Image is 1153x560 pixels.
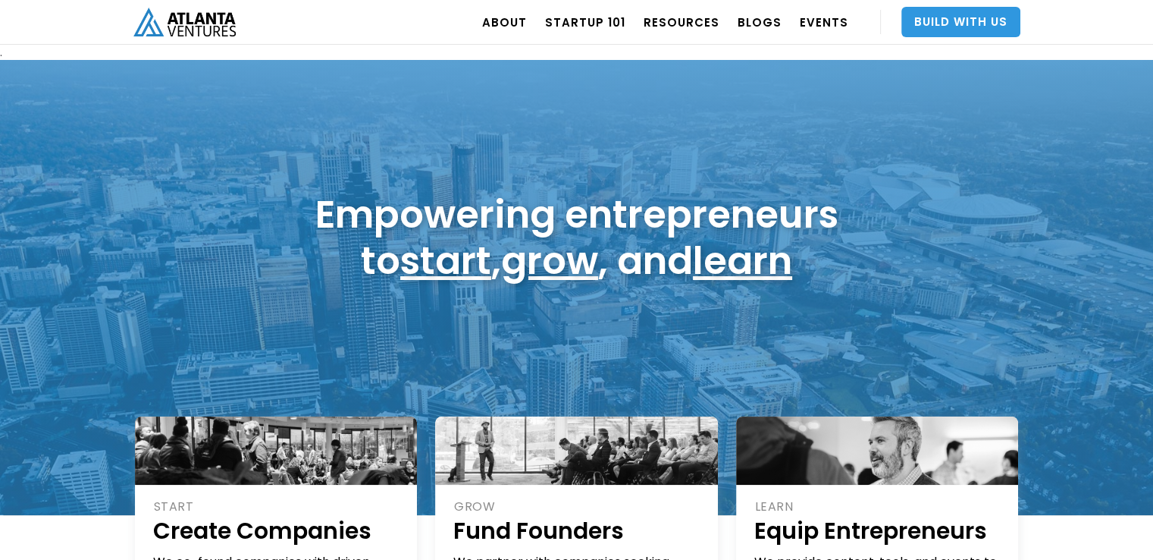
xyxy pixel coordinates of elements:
div: LEARN [755,499,1002,515]
a: Startup 101 [545,1,625,43]
h1: Create Companies [153,515,401,546]
a: RESOURCES [644,1,719,43]
a: EVENTS [800,1,848,43]
h1: Fund Founders [453,515,701,546]
a: Build With Us [901,7,1020,37]
a: start [400,234,491,288]
a: grow [501,234,598,288]
div: START [154,499,401,515]
div: GROW [454,499,701,515]
a: learn [693,234,792,288]
h1: Empowering entrepreneurs to , , and [315,191,838,284]
a: BLOGS [738,1,782,43]
a: ABOUT [482,1,527,43]
h1: Equip Entrepreneurs [754,515,1002,546]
